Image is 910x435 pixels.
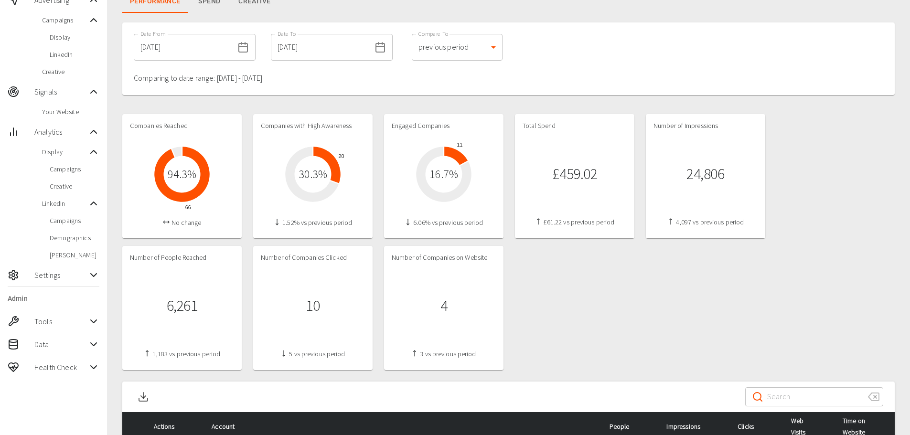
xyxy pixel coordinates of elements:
[666,421,716,432] span: Impressions
[392,350,496,359] h4: 3 vs previous period
[50,233,99,243] span: Demographics
[666,421,722,432] div: Impressions
[339,153,344,159] tspan: 20
[34,361,88,373] span: Health Check
[653,218,758,227] h4: 4,097 vs previous period
[154,421,196,432] div: Actions
[261,254,365,262] h4: Number of Companies Clicked
[261,122,365,130] h4: Companies with High Awareness
[34,339,88,350] span: Data
[752,391,763,403] svg: Search
[271,34,371,61] input: dd/mm/yyyy
[42,199,88,208] span: LinkedIn
[523,218,627,227] h4: £61.22 vs previous period
[457,142,463,148] tspan: 11
[50,250,99,260] span: [PERSON_NAME]
[34,86,88,97] span: Signals
[167,297,198,315] h1: 6,261
[34,126,88,138] span: Analytics
[738,421,769,432] span: Clicks
[412,34,503,61] div: previous period
[392,254,496,262] h4: Number of Companies on Website
[134,34,234,61] input: dd/mm/yyyy
[50,50,99,59] span: LinkedIn
[42,15,88,25] span: Campaigns
[610,421,645,432] span: People
[392,219,496,227] h4: 6.06% vs previous period
[278,30,296,38] label: Date To
[42,67,99,76] span: Creative
[306,297,320,315] h1: 10
[42,107,99,117] span: Your Website
[767,383,860,410] input: Search
[429,168,458,181] h2: 16.7 %
[50,181,99,191] span: Creative
[299,168,327,181] h2: 30.3 %
[34,316,88,327] span: Tools
[212,421,250,432] span: Account
[130,122,234,130] h4: Companies Reached
[140,30,165,38] label: Date From
[130,254,234,262] h4: Number of People Reached
[34,269,88,281] span: Settings
[50,216,99,225] span: Campaigns
[185,205,191,211] tspan: 66
[392,122,496,130] h4: Engaged Companies
[418,30,449,38] label: Compare To
[168,168,196,181] h2: 94.3 %
[130,350,234,359] h4: 1,183 vs previous period
[130,219,234,227] h4: No change
[134,72,262,84] p: Comparing to date range: [DATE] - [DATE]
[610,421,652,432] div: People
[42,147,88,157] span: Display
[50,32,99,42] span: Display
[653,122,758,130] h4: Number of Impressions
[261,219,365,227] h4: 1.52% vs previous period
[738,421,776,432] div: Clicks
[686,165,724,183] h1: 24,806
[134,382,153,412] button: Download
[212,421,594,432] div: Account
[440,297,448,315] h1: 4
[523,122,627,130] h4: Total Spend
[552,165,598,183] h1: £459.02
[261,350,365,359] h4: 5 vs previous period
[50,164,99,174] span: Campaigns
[154,421,190,432] span: Actions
